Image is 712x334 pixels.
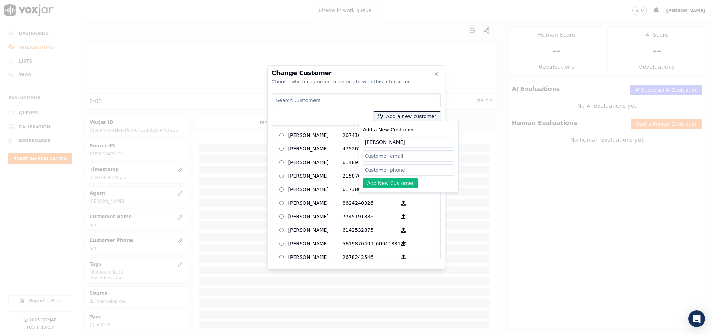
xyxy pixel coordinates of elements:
p: 7745191886 [343,211,397,222]
input: Customer email [363,150,454,162]
p: 5619870409_6094183124 [343,238,397,249]
input: [PERSON_NAME] 8624240326 [279,201,284,205]
input: [PERSON_NAME] 6173808758 [279,187,284,192]
input: [PERSON_NAME] 4752610421 [279,147,284,151]
p: [PERSON_NAME] [288,144,343,154]
button: Add New Customer [363,178,418,188]
p: [PERSON_NAME] [288,211,343,222]
p: [PERSON_NAME] [288,157,343,168]
input: [PERSON_NAME] 7745191886 [279,214,284,219]
p: 6142532875 [343,225,397,236]
p: [PERSON_NAME] [288,171,343,181]
div: Open Intercom Messenger [688,310,705,327]
input: [PERSON_NAME] 6148972013 [279,160,284,165]
input: [PERSON_NAME] 5619870409_6094183124 [279,242,284,246]
p: 2158707614 [343,171,397,181]
input: Customer phone [363,164,454,176]
p: 6148972013 [343,157,397,168]
p: [PERSON_NAME] [288,252,343,263]
button: Add a new customer [373,112,441,121]
button: [PERSON_NAME] 6142532875 [397,225,410,236]
p: [PERSON_NAME] [288,238,343,249]
div: Choose which customer to associate with this interaction [272,78,441,85]
p: [PERSON_NAME] [288,225,343,236]
p: [PERSON_NAME] [288,130,343,141]
p: [PERSON_NAME] [288,198,343,209]
input: Search Customers [272,93,441,107]
p: 6173808758 [343,184,397,195]
p: 2678243546 [343,252,397,263]
p: 2674106790 [343,130,397,141]
input: [PERSON_NAME] 2674106790 [279,133,284,138]
button: [PERSON_NAME] 5619870409_6094183124 [397,238,410,249]
label: Add a New Customer [363,127,415,132]
p: 8624240326 [343,198,397,209]
input: [PERSON_NAME] 2158707614 [279,174,284,178]
p: 4752610421 [343,144,397,154]
button: [PERSON_NAME] 2678243546 [397,252,410,263]
h2: Change Customer [272,70,441,76]
p: [PERSON_NAME] [288,184,343,195]
button: [PERSON_NAME] 8624240326 [397,198,410,209]
input: [PERSON_NAME] 2678243546 [279,255,284,260]
input: [PERSON_NAME] 6142532875 [279,228,284,233]
input: Customer name [363,137,454,148]
button: [PERSON_NAME] 7745191886 [397,211,410,222]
